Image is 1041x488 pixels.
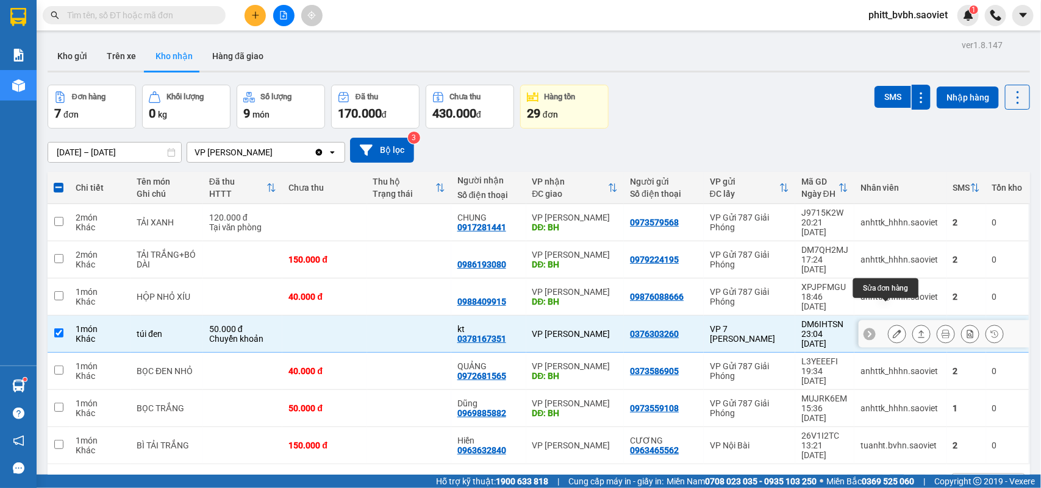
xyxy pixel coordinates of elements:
[72,93,106,101] div: Đơn hàng
[923,475,925,488] span: |
[532,177,609,186] div: VP nhận
[245,5,266,26] button: plus
[710,398,789,418] div: VP Gửi 787 Giải Phóng
[860,366,941,376] div: anhttk_hhhn.saoviet
[252,110,270,119] span: món
[859,7,957,23] span: phitt_bvbh.saoviet
[13,408,24,419] span: question-circle
[667,475,817,488] span: Miền Nam
[888,325,906,343] div: Sửa đơn hàng
[705,476,817,486] strong: 0708 023 035 - 0935 103 250
[860,440,941,450] div: tuanht.bvhn.saoviet
[801,245,848,255] div: DM7QH2MJ
[860,255,941,264] div: anhttk_hhhn.saoviet
[209,189,267,199] div: HTTT
[545,93,576,101] div: Hàng tồn
[76,297,124,306] div: Khác
[76,183,124,193] div: Chi tiết
[496,476,548,486] strong: 1900 633 818
[203,172,283,204] th: Toggle SortBy
[137,177,197,186] div: Tên món
[301,5,323,26] button: aim
[67,9,211,22] input: Tìm tên, số ĐT hoặc mã đơn
[710,324,789,344] div: VP 7 [PERSON_NAME]
[801,177,839,186] div: Mã GD
[97,41,146,71] button: Trên xe
[12,49,25,62] img: solution-icon
[48,41,97,71] button: Kho gửi
[953,183,970,193] div: SMS
[801,282,848,292] div: XPJPFMGU
[801,356,848,366] div: L3YEEEFI
[543,110,558,119] span: đơn
[457,361,520,371] div: QUẢNG
[820,479,823,484] span: ⚪️
[992,403,1023,413] div: 0
[288,292,360,302] div: 40.000 đ
[710,177,779,186] div: VP gửi
[209,222,277,232] div: Tại văn phòng
[992,217,1023,227] div: 0
[457,324,520,334] div: kt
[158,110,167,119] span: kg
[992,183,1023,193] div: Tồn kho
[137,366,197,376] div: BỌC ĐEN NHỎ
[408,132,420,144] sup: 3
[704,172,795,204] th: Toggle SortBy
[527,106,540,121] span: 29
[209,324,277,334] div: 50.000 đ
[13,435,24,447] span: notification
[12,380,25,392] img: warehouse-icon
[801,292,848,311] div: 18:46 [DATE]
[288,183,360,193] div: Chưa thu
[48,143,181,162] input: Select a date range.
[532,408,618,418] div: DĐ: BH
[520,85,609,129] button: Hàng tồn29đơn
[137,403,197,413] div: BỌC TRẮNG
[137,292,197,302] div: HỘP NHỎ XÍU
[23,378,27,381] sup: 1
[532,329,618,339] div: VP [PERSON_NAME]
[973,477,982,486] span: copyright
[953,217,980,227] div: 2
[137,440,197,450] div: BÌ TẢI TRẮNG
[795,172,854,204] th: Toggle SortBy
[195,146,273,158] div: VP [PERSON_NAME]
[1018,10,1029,21] span: caret-down
[76,260,124,269] div: Khác
[953,292,980,302] div: 2
[373,177,435,186] div: Thu hộ
[710,250,789,269] div: VP Gửi 787 Giải Phóng
[51,11,59,19] span: search
[457,222,506,232] div: 0917281441
[142,85,231,129] button: Khối lượng0kg
[457,436,520,445] div: Hiền
[963,10,974,21] img: icon-new-feature
[992,366,1023,376] div: 0
[54,106,61,121] span: 7
[314,147,324,157] svg: Clear value
[532,371,618,381] div: DĐ: BH
[331,85,420,129] button: Đã thu170.000đ
[48,85,136,129] button: Đơn hàng7đơn
[76,445,124,455] div: Khác
[166,93,204,101] div: Khối lượng
[457,408,506,418] div: 0969885882
[436,475,548,488] span: Hỗ trợ kỹ thuật:
[532,189,609,199] div: ĐC giao
[327,147,337,157] svg: open
[630,177,698,186] div: Người gửi
[209,177,267,186] div: Đã thu
[382,110,387,119] span: đ
[992,292,1023,302] div: 0
[532,440,618,450] div: VP [PERSON_NAME]
[137,250,197,269] div: TẢI TRẮNG+BÓ DÀI
[970,5,978,14] sup: 1
[826,475,914,488] span: Miền Bắc
[630,189,698,199] div: Số điện thoại
[630,436,698,445] div: CƯƠNG
[860,217,941,227] div: anhttk_hhhn.saoviet
[356,93,378,101] div: Đã thu
[288,403,360,413] div: 50.000 đ
[457,175,520,185] div: Người nhận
